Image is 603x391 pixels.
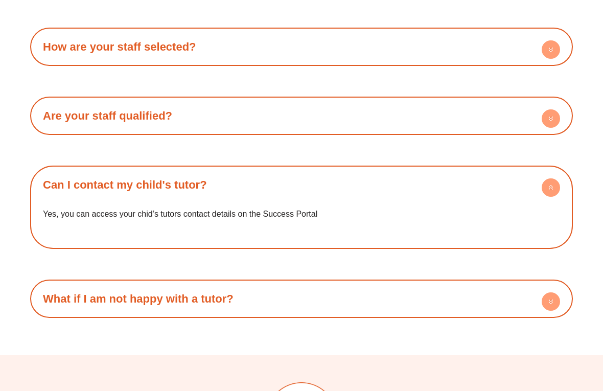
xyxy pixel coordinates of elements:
[35,33,568,61] h4: How are your staff selected?
[35,171,568,199] h4: Can I contact my child's tutor?
[428,275,603,391] iframe: Chat Widget
[43,292,234,305] a: What if I am not happy with a tutor?
[43,109,172,122] a: Are your staff qualified?
[35,102,568,130] h4: Are your staff qualified?
[43,178,207,191] a: Can I contact my child's tutor?
[35,285,568,313] h4: What if I am not happy with a tutor?
[35,199,568,244] div: Can I contact my child's tutor?
[43,206,560,222] p: Yes, you can access your chid’s tutors contact details on the Success Portal
[43,40,196,53] a: How are your staff selected?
